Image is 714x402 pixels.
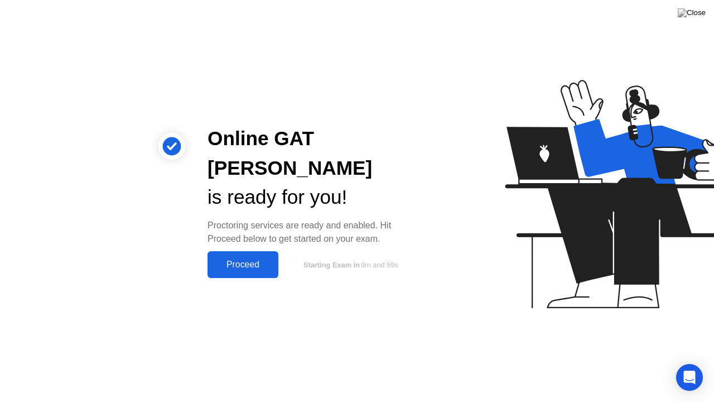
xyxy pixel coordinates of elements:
span: 9m and 59s [361,261,398,269]
div: Proctoring services are ready and enabled. Hit Proceed below to get started on your exam. [208,219,415,246]
button: Proceed [208,251,278,278]
img: Close [678,8,706,17]
button: Starting Exam in9m and 59s [284,254,415,275]
div: Open Intercom Messenger [676,364,703,391]
div: is ready for you! [208,183,415,212]
div: Proceed [211,260,275,270]
div: Online GAT [PERSON_NAME] [208,124,415,183]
